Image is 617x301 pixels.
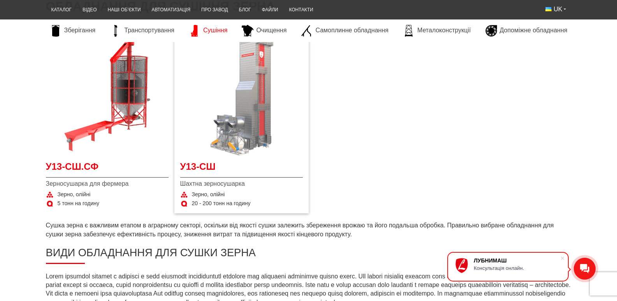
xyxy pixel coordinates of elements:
span: Зерно, олійні [58,191,91,199]
span: 5 тонн на годину [58,200,99,208]
a: Блог [233,2,256,18]
div: ЛУБНИМАШ [474,257,560,264]
button: UK [540,2,571,16]
p: Сушка зерна є важливим етапом в аграрному секторі, оскільки від якості сушки залежить збереження ... [46,221,571,239]
a: У13-СШ.СФ [46,160,169,178]
span: Допоміжне обладнання [500,26,568,35]
span: Зерно, олійні [192,191,225,199]
h2: Види обладнання для сушки зерна [46,246,571,264]
a: Відео [77,2,102,18]
span: Очищення [256,26,287,35]
a: Автоматизація [146,2,196,18]
span: 20 - 200 тонн на годину [192,200,251,208]
span: Сушіння [203,26,227,35]
a: Транспортування [106,25,178,37]
a: Наші об’єкти [102,2,146,18]
a: Очищення [238,25,290,37]
a: Допоміжне обладнання [482,25,571,37]
a: Сушіння [185,25,231,37]
span: Самоплинне обладнання [315,26,388,35]
span: Транспортування [124,26,174,35]
a: У13-СШ [180,160,303,178]
span: UK [554,5,562,14]
a: Файли [257,2,284,18]
a: Самоплинне обладнання [297,25,392,37]
div: Консультація онлайн. [474,265,560,271]
span: Шахтна зерносушарка [180,180,303,188]
a: Зберігання [46,25,100,37]
img: Українська [545,7,552,11]
a: Каталог [46,2,77,18]
span: Зерносушарка для фермера [46,180,169,188]
span: Металоконструкції [417,26,471,35]
span: Зберігання [64,26,96,35]
a: Контакти [283,2,318,18]
a: Металоконструкції [399,25,475,37]
a: Про завод [196,2,233,18]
